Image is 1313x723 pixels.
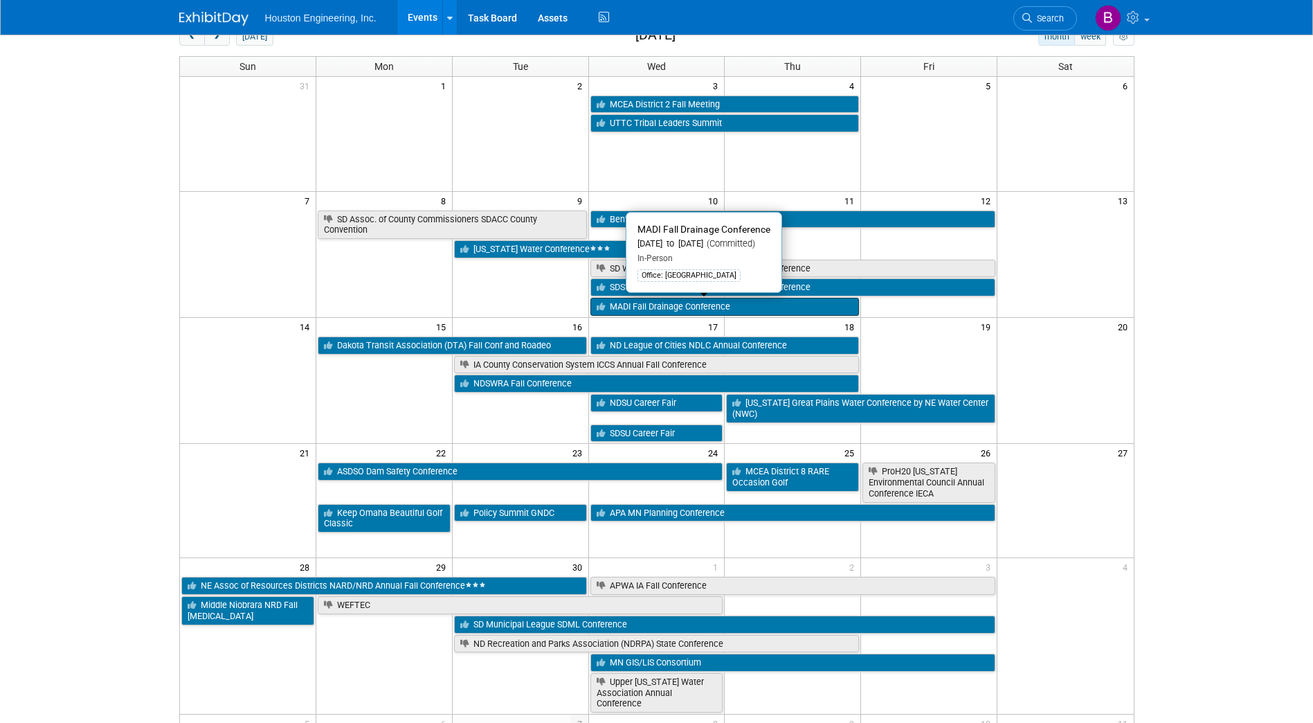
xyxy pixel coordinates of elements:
a: SDSWMA Fall Solid Waste Management Conference [590,278,996,296]
span: 26 [979,444,997,461]
div: Office: [GEOGRAPHIC_DATA] [637,269,741,282]
span: 14 [298,318,316,335]
span: 20 [1116,318,1134,335]
span: 8 [440,192,452,209]
span: Wed [647,61,666,72]
span: 11 [843,192,860,209]
span: 3 [984,558,997,575]
button: [DATE] [236,28,273,46]
span: 7 [303,192,316,209]
button: week [1074,28,1106,46]
span: In-Person [637,253,673,263]
h2: [DATE] [635,28,676,43]
span: (Committed) [703,238,755,249]
span: 13 [1116,192,1134,209]
a: SDSU Career Fair [590,425,723,443]
a: APA MN Planning Conference [590,504,996,522]
span: 27 [1116,444,1134,461]
span: 30 [571,558,588,575]
span: Tue [513,61,528,72]
a: [US_STATE] Water Conference [454,240,723,258]
span: 21 [298,444,316,461]
a: Policy Summit GNDC [454,504,587,522]
span: 31 [298,77,316,94]
a: SD Municipal League SDML Conference [454,616,995,634]
span: 4 [1121,558,1134,575]
span: 16 [571,318,588,335]
a: ASDSO Dam Safety Conference [318,463,723,481]
a: IA County Conservation System ICCS Annual Fall Conference [454,356,860,374]
span: Search [1032,13,1064,24]
img: Bonnie Marsaa [1095,5,1121,31]
a: SD Assoc. of County Commissioners SDACC County Convention [318,211,587,239]
button: prev [179,28,205,46]
i: Personalize Calendar [1119,33,1128,42]
a: Search [1013,6,1077,30]
a: Bentley Civil User Conference [590,211,996,229]
a: Middle Niobrara NRD Fall [MEDICAL_DATA] [181,596,314,625]
span: 10 [707,192,724,209]
span: Mon [374,61,394,72]
span: Sat [1058,61,1073,72]
a: NDSU Career Fair [590,394,723,412]
span: 24 [707,444,724,461]
span: 5 [984,77,997,94]
span: Houston Engineering, Inc. [265,12,377,24]
a: SD Water & Wastewater SDWWA Annual Conference [590,260,996,278]
span: 12 [979,192,997,209]
div: [DATE] to [DATE] [637,238,770,250]
a: ND Recreation and Parks Association (NDRPA) State Conference [454,635,860,653]
span: 4 [848,77,860,94]
span: 6 [1121,77,1134,94]
span: 2 [848,558,860,575]
a: Keep Omaha Beautiful Golf Classic [318,504,451,533]
a: Dakota Transit Association (DTA) Fall Conf and Roadeo [318,337,587,355]
span: 18 [843,318,860,335]
a: NDSWRA Fall Conference [454,375,860,393]
span: Thu [784,61,801,72]
span: MADI Fall Drainage Conference [637,224,770,235]
a: MCEA District 2 Fall Meeting [590,96,860,114]
a: UTTC Tribal Leaders Summit [590,114,860,132]
a: ND League of Cities NDLC Annual Conference [590,337,860,355]
span: 2 [576,77,588,94]
span: 23 [571,444,588,461]
a: Upper [US_STATE] Water Association Annual Conference [590,673,723,713]
span: 25 [843,444,860,461]
span: 22 [435,444,452,461]
span: 1 [440,77,452,94]
span: 9 [576,192,588,209]
span: 15 [435,318,452,335]
span: 19 [979,318,997,335]
a: WEFTEC [318,596,723,614]
span: 28 [298,558,316,575]
span: Sun [239,61,256,72]
a: NE Assoc of Resources Districts NARD/NRD Annual Fall Conference [181,577,587,595]
a: MN GIS/LIS Consortium [590,654,996,672]
span: 1 [712,558,724,575]
a: APWA IA Fall Conference [590,577,996,595]
a: [US_STATE] Great Plains Water Conference by NE Water Center (NWC) [726,394,995,422]
span: 17 [707,318,724,335]
button: month [1038,28,1075,46]
button: next [204,28,230,46]
span: 3 [712,77,724,94]
a: ProH20 [US_STATE] Environmental Council Annual Conference IECA [862,463,995,502]
span: 29 [435,558,452,575]
a: MADI Fall Drainage Conference [590,298,860,316]
span: Fri [923,61,934,72]
a: MCEA District 8 RARE Occasion Golf [726,463,859,491]
button: myCustomButton [1113,28,1134,46]
img: ExhibitDay [179,12,248,26]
